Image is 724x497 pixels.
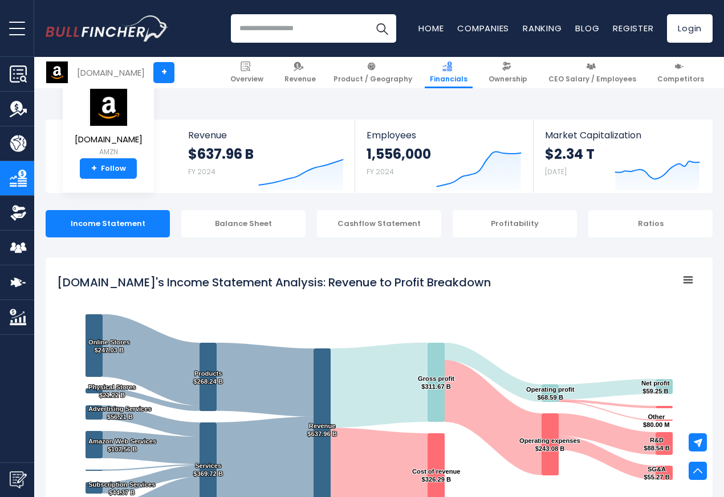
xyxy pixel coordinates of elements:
[418,22,444,34] a: Home
[543,57,641,88] a: CEO Salary / Employees
[317,210,441,237] div: Cashflow Statement
[367,145,431,163] strong: 1,556,000
[453,210,577,237] div: Profitability
[657,75,704,84] span: Competitors
[534,120,711,193] a: Market Capitalization $2.34 T [DATE]
[188,130,344,141] span: Revenue
[548,75,636,84] span: CEO Salary / Employees
[88,339,130,354] text: Online Stores $247.03 B
[412,468,461,483] text: Cost of revenue $326.29 B
[88,88,128,126] img: AMZN logo
[181,210,306,237] div: Balance Sheet
[88,384,136,399] text: Physical Stores $21.22 B
[57,274,491,290] tspan: [DOMAIN_NAME]'s Income Statement Analysis: Revenue to Profit Breakdown
[46,210,170,237] div: Income Statement
[153,62,174,83] a: +
[545,167,567,176] small: [DATE]
[644,466,669,480] text: SG&A $55.27 B
[77,66,145,79] div: [DOMAIN_NAME]
[193,370,223,385] text: Products $268.24 B
[88,405,152,420] text: Advertising Services $56.21 B
[519,437,580,452] text: Operating expenses $243.08 B
[188,167,215,176] small: FY 2024
[46,61,68,83] img: AMZN logo
[333,75,412,84] span: Product / Geography
[225,57,269,88] a: Overview
[430,75,467,84] span: Financials
[418,375,454,390] text: Gross profit $311.67 B
[526,386,575,401] text: Operating profit $68.59 B
[641,380,670,395] text: Net profit $59.25 B
[284,75,316,84] span: Revenue
[483,57,532,88] a: Ownership
[75,135,143,145] span: [DOMAIN_NAME]
[489,75,527,84] span: Ownership
[88,438,156,453] text: Amazon Web Services $107.56 B
[588,210,713,237] div: Ratios
[328,57,417,88] a: Product / Geography
[188,145,254,163] strong: $637.96 B
[46,15,168,42] a: Go to homepage
[643,413,670,428] text: Other $80.00 M
[46,15,169,42] img: Bullfincher logo
[367,167,394,176] small: FY 2024
[10,204,27,221] img: Ownership
[177,120,355,193] a: Revenue $637.96 B FY 2024
[523,22,562,34] a: Ranking
[545,145,595,163] strong: $2.34 T
[307,422,337,437] text: Revenue $637.96 B
[652,57,709,88] a: Competitors
[545,130,700,141] span: Market Capitalization
[367,130,521,141] span: Employees
[644,437,669,451] text: R&D $88.54 B
[193,462,223,477] text: Services $369.72 B
[613,22,653,34] a: Register
[74,88,143,159] a: [DOMAIN_NAME] AMZN
[80,158,137,179] a: +Follow
[75,147,143,157] small: AMZN
[425,57,473,88] a: Financials
[457,22,509,34] a: Companies
[355,120,532,193] a: Employees 1,556,000 FY 2024
[667,14,713,43] a: Login
[575,22,599,34] a: Blog
[368,14,396,43] button: Search
[91,163,97,174] strong: +
[279,57,321,88] a: Revenue
[88,481,156,496] text: Subscription Services $44.37 B
[230,75,263,84] span: Overview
